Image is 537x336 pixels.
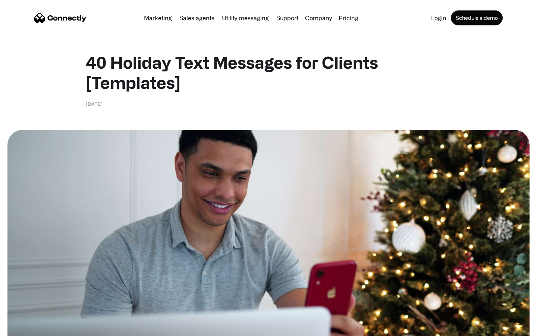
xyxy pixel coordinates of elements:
aside: Language selected: English [7,323,45,333]
div: Company [305,13,332,23]
a: Marketing [141,15,175,21]
a: Support [273,15,301,21]
a: Login [428,15,449,21]
a: Schedule a demo [451,10,503,25]
div: [DATE] [86,100,103,108]
a: Sales agents [176,15,217,21]
ul: Language list [15,323,45,333]
a: Pricing [336,15,361,21]
h1: 40 Holiday Text Messages for Clients [Templates] [86,52,451,93]
a: Utility messaging [219,15,272,21]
